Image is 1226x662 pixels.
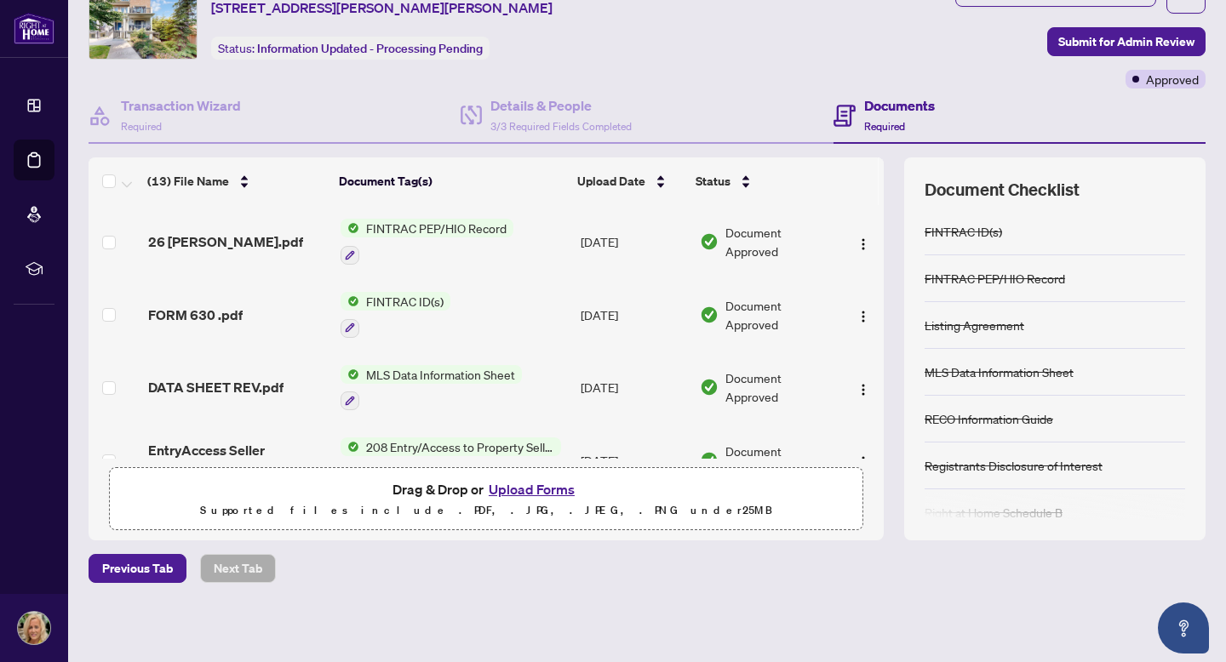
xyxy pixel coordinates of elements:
h4: Details & People [490,95,632,116]
img: Document Status [700,232,719,251]
button: Upload Forms [484,478,580,500]
img: Document Status [700,451,719,470]
img: Status Icon [341,437,359,456]
span: EntryAccess Seller Acknowledgment.pdf [148,440,327,481]
span: DATA SHEET REV.pdf [148,377,284,397]
button: Open asap [1158,602,1209,653]
img: Status Icon [341,365,359,384]
td: [DATE] [574,278,693,351]
span: Approved [1146,70,1199,88]
span: FINTRAC PEP/HIO Record [359,219,513,237]
th: Status [689,157,837,205]
img: Logo [856,310,870,323]
span: Document Approved [725,442,835,479]
th: Document Tag(s) [332,157,571,205]
img: Logo [856,455,870,469]
div: Listing Agreement [925,316,1024,334]
th: Upload Date [570,157,689,205]
img: Status Icon [341,219,359,237]
button: Next Tab [200,554,276,583]
img: Document Status [700,378,719,397]
span: Document Checklist [925,178,1080,202]
span: Previous Tab [102,555,173,582]
span: Required [864,120,905,133]
p: Supported files include .PDF, .JPG, .JPEG, .PNG under 25 MB [120,500,852,521]
button: Previous Tab [89,554,186,583]
span: 3/3 Required Fields Completed [490,120,632,133]
span: 26 [PERSON_NAME].pdf [148,231,303,252]
span: Information Updated - Processing Pending [257,41,483,56]
button: Status IconMLS Data Information Sheet [341,365,522,411]
span: Submit for Admin Review [1058,28,1194,55]
img: logo [14,13,54,44]
td: [DATE] [574,205,693,278]
h4: Documents [864,95,935,116]
span: Document Approved [725,296,835,334]
span: Upload Date [577,172,645,191]
div: Status: [211,37,490,60]
button: Logo [850,228,877,255]
span: MLS Data Information Sheet [359,365,522,384]
span: Status [696,172,730,191]
span: FORM 630 .pdf [148,305,243,325]
span: Drag & Drop orUpload FormsSupported files include .PDF, .JPG, .JPEG, .PNG under25MB [110,468,862,531]
div: MLS Data Information Sheet [925,362,1074,381]
span: (13) File Name [147,172,229,191]
div: RECO Information Guide [925,409,1053,428]
img: Profile Icon [18,612,50,644]
span: 208 Entry/Access to Property Seller Acknowledgement [359,437,561,456]
button: Logo [850,301,877,328]
img: Logo [856,383,870,397]
div: FINTRAC ID(s) [925,222,1002,241]
th: (13) File Name [140,157,332,205]
button: Status IconFINTRAC ID(s) [341,292,450,338]
button: Status IconFINTRAC PEP/HIO Record [341,219,513,265]
h4: Transaction Wizard [121,95,241,116]
td: [DATE] [574,424,693,497]
img: Logo [856,237,870,251]
button: Status Icon208 Entry/Access to Property Seller Acknowledgement [341,437,561,483]
img: Status Icon [341,292,359,311]
div: FINTRAC PEP/HIO Record [925,269,1065,288]
img: Document Status [700,305,719,324]
button: Submit for Admin Review [1047,27,1206,56]
button: Logo [850,374,877,401]
span: Drag & Drop or [392,478,580,500]
span: Document Approved [725,368,835,406]
span: Required [121,120,162,133]
div: Registrants Disclosure of Interest [925,456,1103,475]
td: [DATE] [574,351,693,425]
button: Logo [850,447,877,474]
span: Document Approved [725,223,835,260]
span: FINTRAC ID(s) [359,292,450,311]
